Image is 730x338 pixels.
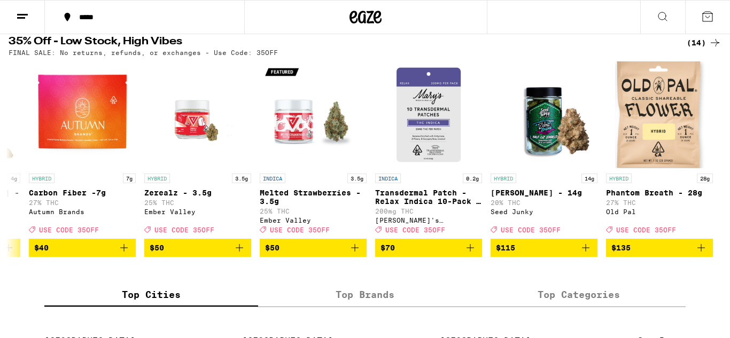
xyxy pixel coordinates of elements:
p: 4g [7,174,20,183]
span: $40 [34,243,49,252]
div: [PERSON_NAME]'s Medicinals [375,217,482,224]
a: Open page for Zebra Ztripez - 14g from Seed Junky [491,61,597,239]
span: USE CODE 35OFF [385,226,445,233]
img: Autumn Brands - Carbon Fiber -7g [29,61,136,168]
p: 25% THC [260,208,367,215]
span: USE CODE 35OFF [154,226,214,233]
a: Open page for Melted Strawberries - 3.5g from Ember Valley [260,61,367,239]
a: (14) [687,36,721,49]
label: Top Brands [258,284,472,306]
p: HYBRID [491,174,516,183]
p: 14g [581,174,597,183]
p: 27% THC [606,199,713,206]
p: INDICA [260,174,285,183]
p: Melted Strawberries - 3.5g [260,188,367,206]
button: Add to bag [260,239,367,257]
p: 3.5g [347,174,367,183]
p: HYBRID [29,174,55,183]
p: 28g [697,174,713,183]
p: HYBRID [606,174,632,183]
p: 20% THC [491,199,597,206]
span: $70 [380,243,395,252]
p: INDICA [375,174,401,183]
p: 3.5g [232,174,251,183]
img: Ember Valley - Melted Strawberries - 3.5g [260,61,367,168]
p: FINAL SALE: No returns, refunds, or exchanges - Use Code: 35OFF [9,49,278,56]
div: Ember Valley [260,217,367,224]
a: Open page for Transdermal Patch - Relax Indica 10-Pack - 200mg from Mary's Medicinals [375,61,482,239]
label: Top Categories [472,284,686,306]
p: Phantom Breath - 28g [606,188,713,197]
span: Help [23,7,45,17]
span: $50 [265,243,279,252]
p: 0.2g [463,174,482,183]
span: USE CODE 35OFF [501,226,561,233]
span: $50 [150,243,164,252]
p: Transdermal Patch - Relax Indica 10-Pack - 200mg [375,188,482,206]
img: Mary's Medicinals - Transdermal Patch - Relax Indica 10-Pack - 200mg [375,61,482,168]
span: $135 [611,243,631,252]
div: Ember Valley [144,208,251,215]
img: Seed Junky - Zebra Ztripez - 14g [491,61,597,168]
button: Add to bag [606,239,713,257]
a: Open page for Zerealz - 3.5g from Ember Valley [144,61,251,239]
label: Top Cities [44,284,258,306]
p: 200mg THC [375,208,482,215]
h2: 35% Off - Low Stock, High Vibes [9,36,669,49]
div: tabs [44,284,686,307]
p: Carbon Fiber -7g [29,188,136,197]
span: USE CODE 35OFF [616,226,676,233]
div: Old Pal [606,208,713,215]
p: 27% THC [29,199,136,206]
button: Add to bag [144,239,251,257]
p: 7g [123,174,136,183]
a: Open page for Phantom Breath - 28g from Old Pal [606,61,713,239]
button: Add to bag [375,239,482,257]
img: Ember Valley - Zerealz - 3.5g [144,61,251,168]
span: USE CODE 35OFF [39,226,99,233]
button: Add to bag [491,239,597,257]
div: Seed Junky [491,208,597,215]
p: 25% THC [144,199,251,206]
p: HYBRID [144,174,170,183]
span: $115 [496,243,515,252]
button: Add to bag [29,239,136,257]
span: USE CODE 35OFF [270,226,330,233]
a: Open page for Carbon Fiber -7g from Autumn Brands [29,61,136,239]
div: Autumn Brands [29,208,136,215]
p: Zerealz - 3.5g [144,188,251,197]
p: [PERSON_NAME] - 14g [491,188,597,197]
img: Old Pal - Phantom Breath - 28g [606,61,713,168]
